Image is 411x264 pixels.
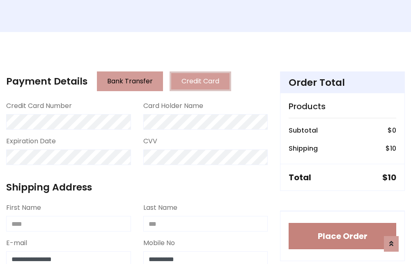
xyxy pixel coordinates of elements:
[386,145,396,152] h6: $
[390,144,396,153] span: 10
[97,71,163,91] button: Bank Transfer
[6,203,41,213] label: First Name
[289,126,318,134] h6: Subtotal
[143,238,175,248] label: Mobile No
[143,101,203,111] label: Card Holder Name
[392,126,396,135] span: 0
[143,136,157,146] label: CVV
[289,145,318,152] h6: Shipping
[382,172,396,182] h5: $
[388,126,396,134] h6: $
[6,76,87,87] h4: Payment Details
[6,101,72,111] label: Credit Card Number
[388,172,396,183] span: 10
[289,172,311,182] h5: Total
[6,181,268,193] h4: Shipping Address
[289,101,396,111] h5: Products
[143,203,177,213] label: Last Name
[6,136,56,146] label: Expiration Date
[289,77,396,88] h4: Order Total
[6,238,27,248] label: E-mail
[170,71,231,91] button: Credit Card
[289,223,396,249] button: Place Order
